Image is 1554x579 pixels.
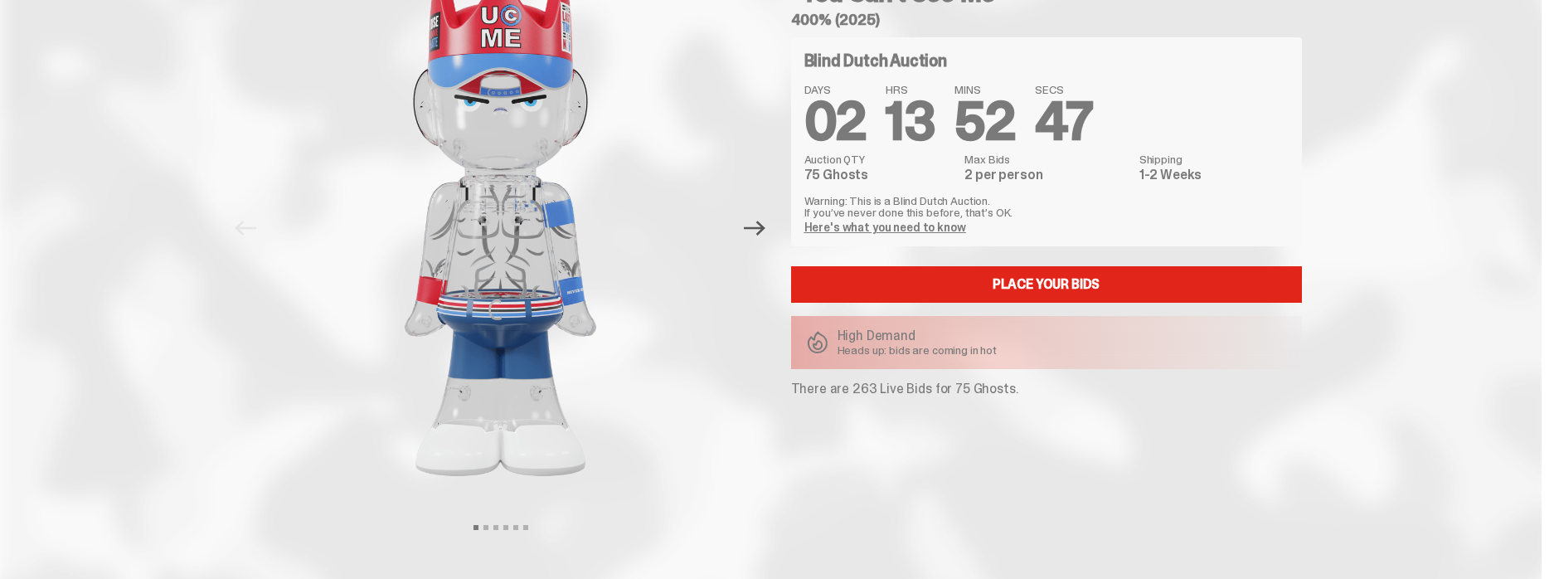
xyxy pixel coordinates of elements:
dd: 1-2 Weeks [1139,168,1289,182]
a: Place your Bids [791,266,1302,303]
p: Heads up: bids are coming in hot [838,344,998,356]
span: 02 [804,87,867,156]
p: There are 263 Live Bids for 75 Ghosts. [791,382,1302,396]
span: MINS [954,84,1015,95]
a: Here's what you need to know [804,220,966,235]
span: 52 [954,87,1015,156]
button: View slide 5 [513,525,518,530]
span: SECS [1035,84,1093,95]
button: View slide 1 [473,525,478,530]
dd: 75 Ghosts [804,168,955,182]
button: Next [737,210,774,246]
span: 47 [1035,87,1093,156]
dt: Shipping [1139,153,1289,165]
h4: Blind Dutch Auction [804,52,947,69]
dt: Max Bids [964,153,1129,165]
span: 13 [886,87,935,156]
dt: Auction QTY [804,153,955,165]
button: View slide 2 [483,525,488,530]
button: View slide 6 [523,525,528,530]
p: Warning: This is a Blind Dutch Auction. If you’ve never done this before, that’s OK. [804,195,1289,218]
dd: 2 per person [964,168,1129,182]
h5: 400% (2025) [791,12,1302,27]
button: View slide 4 [503,525,508,530]
button: View slide 3 [493,525,498,530]
span: DAYS [804,84,867,95]
span: HRS [886,84,935,95]
p: High Demand [838,329,998,343]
